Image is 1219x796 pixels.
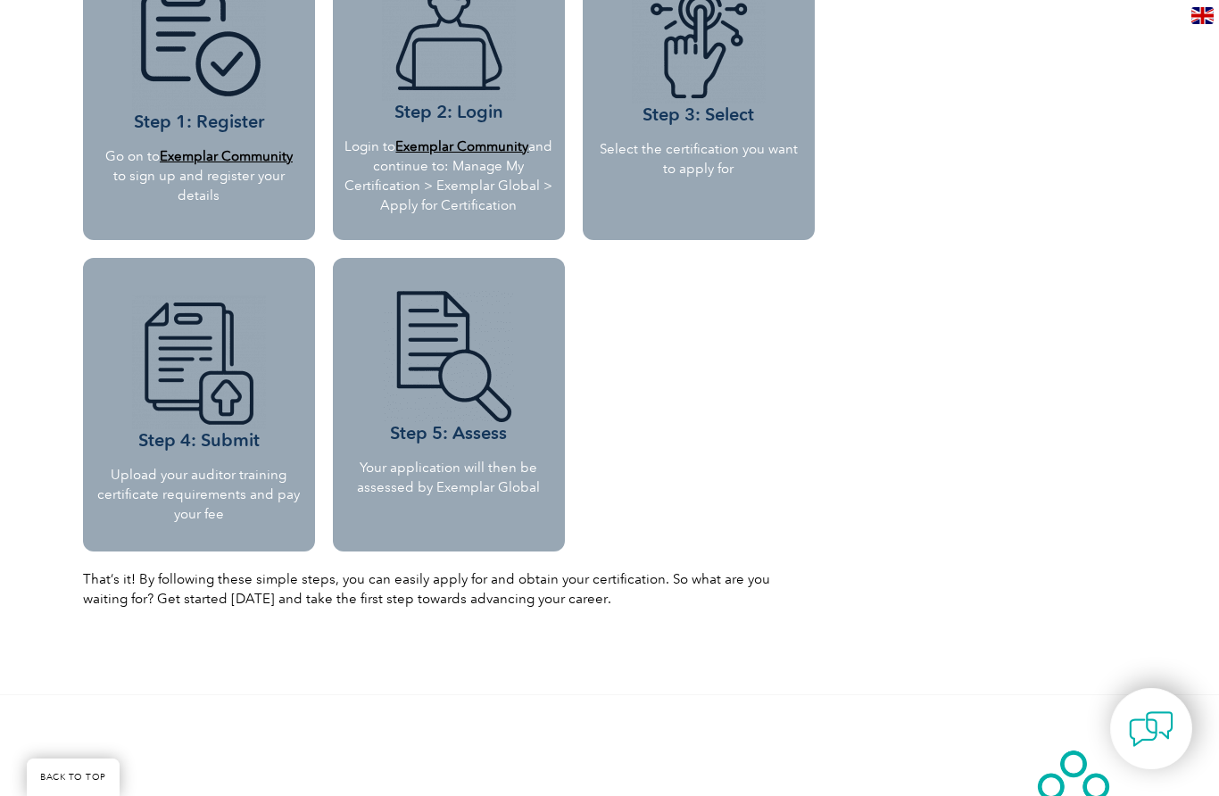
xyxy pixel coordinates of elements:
img: en [1191,7,1214,24]
img: contact-chat.png [1129,707,1173,751]
p: That’s it! By following these simple steps, you can easily apply for and obtain your certificatio... [83,569,815,609]
h3: Step 5: Assess [339,288,559,444]
a: Exemplar Community [160,148,293,164]
a: BACK TO TOP [27,759,120,796]
h3: Step 4: Submit [96,295,302,452]
p: Go on to to sign up and register your details [104,146,294,205]
a: Exemplar Community [395,138,528,154]
p: Upload your auditor training certificate requirements and pay your fee [96,465,302,524]
p: Your application will then be assessed by Exemplar Global [339,458,559,497]
p: Select the certification you want to apply for [596,139,801,178]
p: Login to and continue to: Manage My Certification > Exemplar Global > Apply for Certification [344,137,554,215]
